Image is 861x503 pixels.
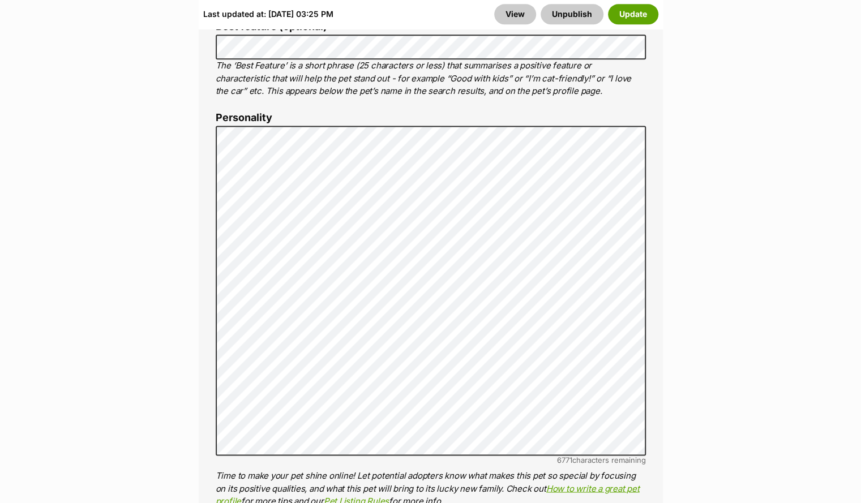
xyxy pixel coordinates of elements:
a: View [494,4,536,24]
button: Update [608,4,658,24]
label: Personality [216,112,646,124]
p: The ‘Best Feature’ is a short phrase (25 characters or less) that summarises a positive feature o... [216,59,646,98]
div: characters remaining [216,455,646,464]
button: Unpublish [541,4,603,24]
span: 6771 [557,455,572,464]
div: Last updated at: [DATE] 03:25 PM [203,4,333,24]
